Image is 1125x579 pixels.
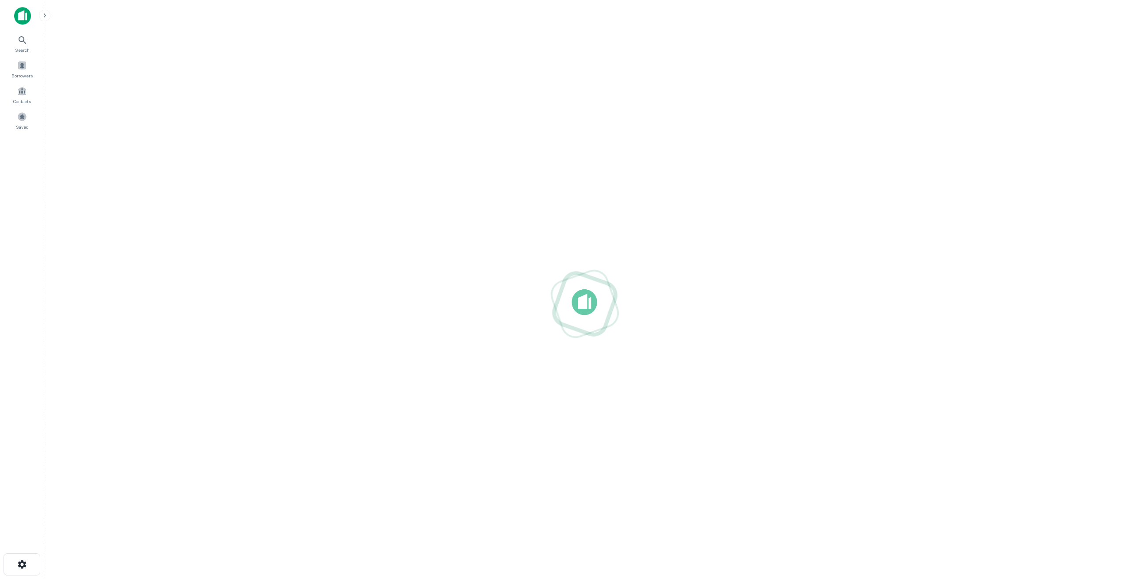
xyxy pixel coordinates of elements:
[1081,508,1125,551] iframe: Chat Widget
[3,31,42,55] a: Search
[16,123,29,130] span: Saved
[3,57,42,81] a: Borrowers
[15,46,30,54] span: Search
[13,98,31,105] span: Contacts
[3,83,42,107] a: Contacts
[3,108,42,132] a: Saved
[14,7,31,25] img: capitalize-icon.png
[11,72,33,79] span: Borrowers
